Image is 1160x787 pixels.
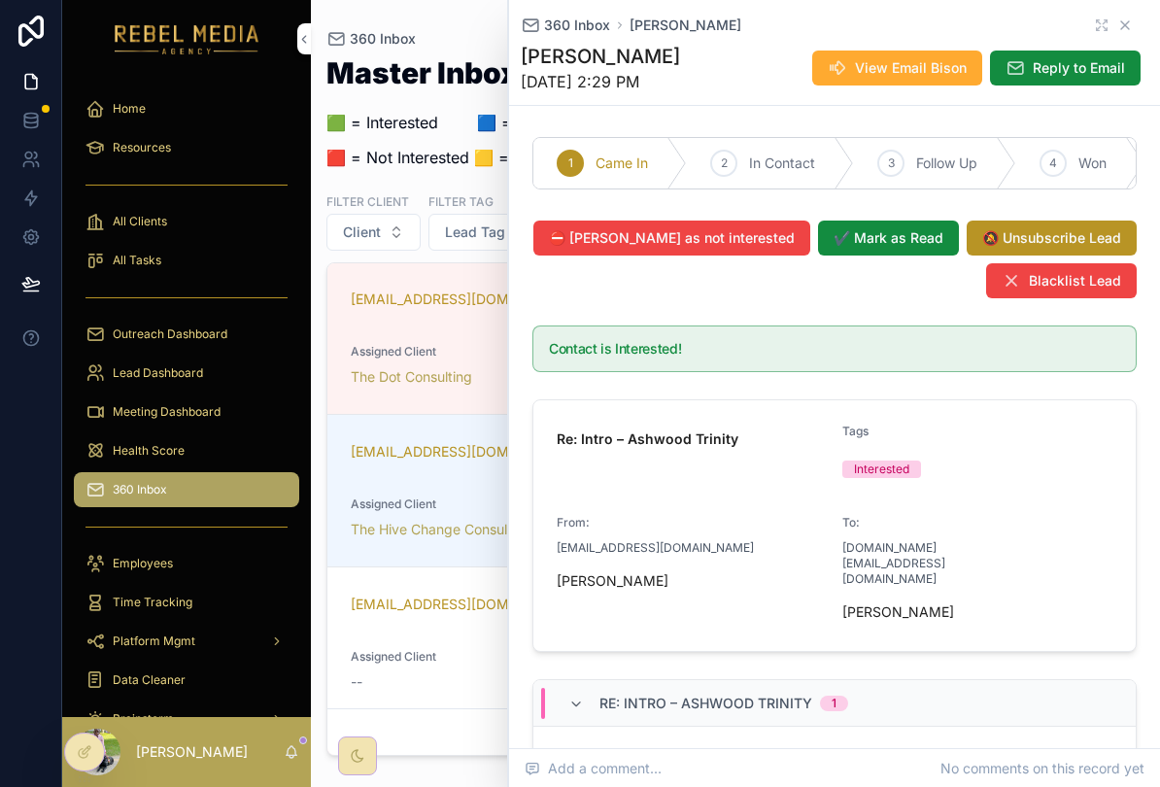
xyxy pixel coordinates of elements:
[326,192,409,210] label: Filter Client
[74,546,299,581] a: Employees
[832,696,836,711] div: 1
[113,672,186,688] span: Data Cleaner
[428,214,545,251] button: Select Button
[557,540,754,556] span: [EMAIL_ADDRESS][DOMAIN_NAME]
[521,43,680,70] h1: [PERSON_NAME]
[557,515,590,530] span: From:
[74,204,299,239] a: All Clients
[74,91,299,126] a: Home
[599,694,812,713] span: Re: Intro – Ashwood Trinity
[351,367,472,387] a: The Dot Consulting
[74,701,299,736] a: Brainstorm
[842,424,869,438] span: Tags
[940,759,1144,778] span: No comments on this record yet
[343,222,381,242] span: Client
[113,140,171,155] span: Resources
[113,214,167,229] span: All Clients
[557,571,827,591] span: [PERSON_NAME]
[113,365,203,381] span: Lead Dashboard
[842,515,860,530] span: To:
[113,556,173,571] span: Employees
[533,221,810,256] button: ⛔ [PERSON_NAME] as not interested
[1033,58,1125,78] span: Reply to Email
[544,16,610,35] span: 360 Inbox
[113,404,221,420] span: Meeting Dashboard
[982,228,1121,248] span: 🔕 Unsubscribe Lead
[74,663,299,698] a: Data Cleaner
[855,58,967,78] span: View Email Bison
[327,262,1143,415] a: [EMAIL_ADDRESS][DOMAIN_NAME]Re: STEM Question\n> Hi [PERSON_NAME], I noticed OakAssigned ClientTh...
[721,155,728,171] span: 2
[812,51,982,86] button: View Email Bison
[749,154,815,173] span: In Contact
[990,51,1141,86] button: Reply to Email
[113,633,195,649] span: Platform Mgmt
[326,29,416,49] a: 360 Inbox
[350,29,416,49] span: 360 Inbox
[326,111,642,134] p: 🟩 = Interested ‎ ‎ ‎ ‎ ‎ ‎‎ ‎ 🟦 = Automated Reply
[1049,155,1057,171] span: 4
[62,78,311,717] div: scrollable content
[854,461,909,478] div: Interested
[113,443,185,459] span: Health Score
[351,442,526,462] a: [EMAIL_ADDRESS][DOMAIN_NAME]
[888,155,895,171] span: 3
[115,23,259,54] img: App logo
[986,263,1137,298] button: Blacklist Lead
[113,326,227,342] span: Outreach Dashboard
[1078,154,1107,173] span: Won
[351,649,922,665] span: Assigned Client
[74,317,299,352] a: Outreach Dashboard
[327,415,1143,567] a: [EMAIL_ADDRESS][DOMAIN_NAME]Automatic reply: Intro [PERSON_NAME]Hello, Thank you for your email.A...
[326,58,642,87] h1: Master Inboxes
[568,155,573,171] span: 1
[74,624,299,659] a: Platform Mgmt
[74,356,299,391] a: Lead Dashboard
[74,243,299,278] a: All Tasks
[834,228,943,248] span: ✔️ Mark as Read
[74,472,299,507] a: 360 Inbox
[351,520,568,539] a: The Hive Change Consultancy Ltd
[113,101,146,117] span: Home
[842,540,970,587] span: [DOMAIN_NAME][EMAIL_ADDRESS][DOMAIN_NAME]
[351,595,526,614] a: [EMAIL_ADDRESS][DOMAIN_NAME]
[445,222,505,242] span: Lead Tag
[525,759,662,778] span: Add a comment...
[1029,271,1121,291] span: Blacklist Lead
[74,394,299,429] a: Meeting Dashboard
[327,567,1143,720] a: [EMAIL_ADDRESS][DOMAIN_NAME]Re: Intro – Ashwood TrinityHi [PERSON_NAME]. I'd be interested inAssi...
[521,16,610,35] a: 360 Inbox
[351,290,526,309] a: [EMAIL_ADDRESS][DOMAIN_NAME]
[916,154,977,173] span: Follow Up
[113,711,174,727] span: Brainstorm
[113,595,192,610] span: Time Tracking
[630,16,741,35] a: [PERSON_NAME]
[521,70,680,93] span: [DATE] 2:29 PM
[557,430,738,447] strong: Re: Intro – Ashwood Trinity
[351,496,922,512] span: Assigned Client
[326,146,642,169] p: 🟥 = Not Interested 🟨 = Read
[113,253,161,268] span: All Tasks
[136,742,248,762] p: [PERSON_NAME]
[326,214,421,251] button: Select Button
[596,154,648,173] span: Came In
[818,221,959,256] button: ✔️ Mark as Read
[351,672,362,692] span: --
[549,342,1120,356] h5: Contact is Interested!
[74,585,299,620] a: Time Tracking
[549,228,795,248] span: ⛔ [PERSON_NAME] as not interested
[967,221,1137,256] button: 🔕 Unsubscribe Lead
[113,482,167,497] span: 360 Inbox
[351,344,922,359] span: Assigned Client
[74,130,299,165] a: Resources
[428,192,494,210] label: Filter Tag
[74,433,299,468] a: Health Score
[842,602,970,622] span: [PERSON_NAME]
